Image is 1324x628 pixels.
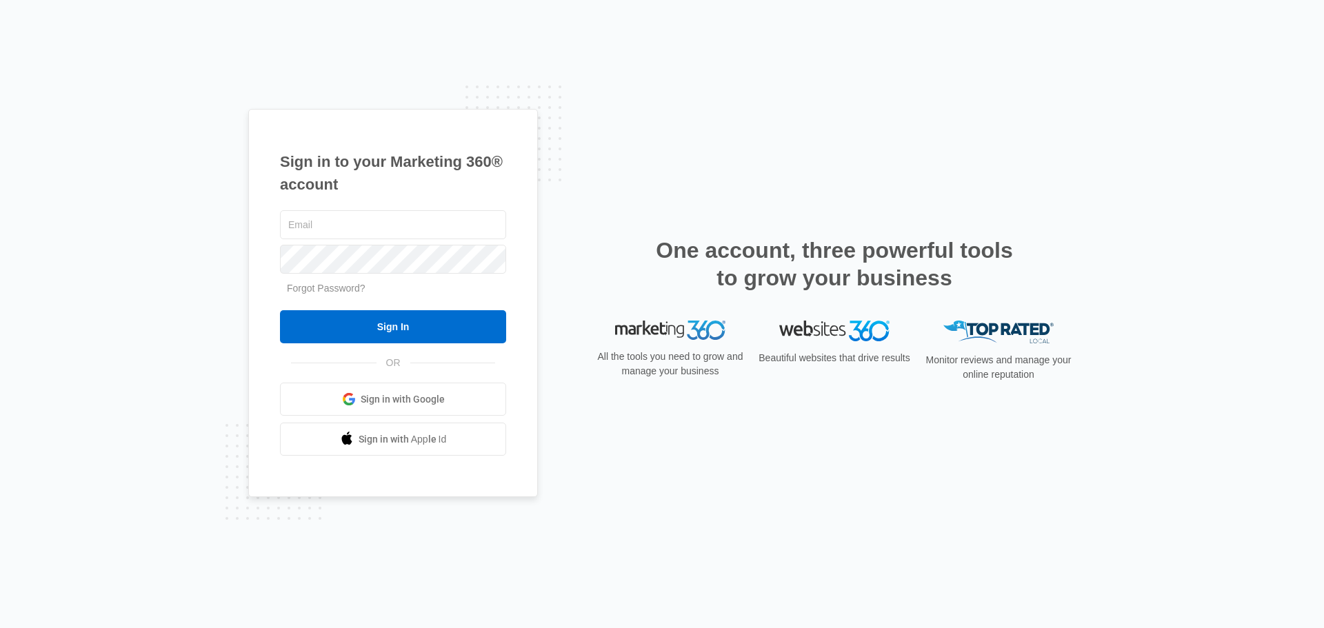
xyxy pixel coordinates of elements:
[377,356,410,370] span: OR
[280,423,506,456] a: Sign in with Apple Id
[361,392,445,407] span: Sign in with Google
[757,351,912,365] p: Beautiful websites that drive results
[359,432,447,447] span: Sign in with Apple Id
[280,150,506,196] h1: Sign in to your Marketing 360® account
[280,383,506,416] a: Sign in with Google
[593,350,748,378] p: All the tools you need to grow and manage your business
[280,210,506,239] input: Email
[280,310,506,343] input: Sign In
[921,353,1076,382] p: Monitor reviews and manage your online reputation
[287,283,365,294] a: Forgot Password?
[943,321,1054,343] img: Top Rated Local
[779,321,890,341] img: Websites 360
[615,321,725,340] img: Marketing 360
[652,236,1017,292] h2: One account, three powerful tools to grow your business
